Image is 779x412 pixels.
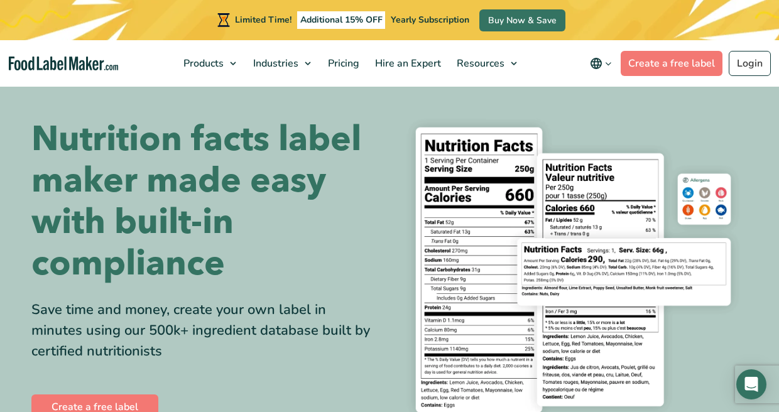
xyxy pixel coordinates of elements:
[391,14,469,26] span: Yearly Subscription
[449,40,523,87] a: Resources
[31,300,380,362] div: Save time and money, create your own label in minutes using our 500k+ ingredient database built b...
[249,57,300,70] span: Industries
[235,14,291,26] span: Limited Time!
[320,40,364,87] a: Pricing
[368,40,446,87] a: Hire an Expert
[180,57,225,70] span: Products
[324,57,361,70] span: Pricing
[621,51,722,76] a: Create a free label
[371,57,442,70] span: Hire an Expert
[479,9,565,31] a: Buy Now & Save
[31,119,380,285] h1: Nutrition facts label maker made easy with built-in compliance
[729,51,771,76] a: Login
[246,40,317,87] a: Industries
[453,57,506,70] span: Resources
[297,11,386,29] span: Additional 15% OFF
[176,40,242,87] a: Products
[736,369,766,399] div: Open Intercom Messenger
